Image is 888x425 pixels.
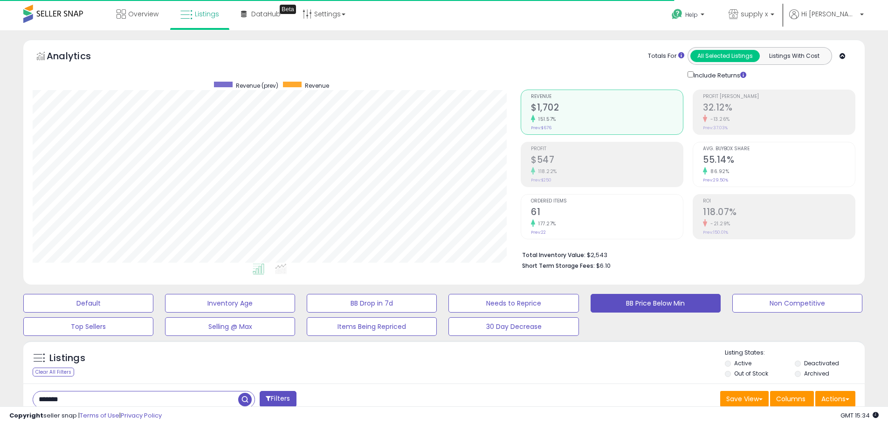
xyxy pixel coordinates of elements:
small: 151.57% [535,116,556,123]
button: 30 Day Decrease [448,317,578,336]
button: BB Price Below Min [591,294,721,313]
a: Hi [PERSON_NAME] [789,9,864,30]
span: DataHub [251,9,281,19]
button: Filters [260,391,296,407]
strong: Copyright [9,411,43,420]
h2: 118.07% [703,207,855,219]
button: Columns [770,391,814,407]
h5: Analytics [47,49,109,65]
label: Active [734,359,751,367]
small: 118.22% [535,168,557,175]
button: Non Competitive [732,294,862,313]
span: ROI [703,199,855,204]
span: supply x [741,9,768,19]
button: Default [23,294,153,313]
div: Totals For [648,52,684,61]
small: Prev: $250 [531,177,551,183]
a: Help [664,1,714,30]
button: Selling @ Max [165,317,295,336]
h2: 61 [531,207,683,219]
label: Deactivated [804,359,839,367]
b: Short Term Storage Fees: [522,262,595,270]
small: 177.27% [535,220,556,227]
h2: 55.14% [703,154,855,167]
b: Total Inventory Value: [522,251,585,259]
button: Inventory Age [165,294,295,313]
button: All Selected Listings [690,50,760,62]
h2: $547 [531,154,683,167]
button: Top Sellers [23,317,153,336]
small: Prev: 29.50% [703,177,728,183]
span: Revenue [531,94,683,99]
span: Hi [PERSON_NAME] [801,9,857,19]
span: Revenue (prev) [236,82,278,90]
small: -13.26% [707,116,730,123]
span: Avg. Buybox Share [703,146,855,152]
h2: 32.12% [703,102,855,115]
span: Columns [776,394,805,404]
div: Clear All Filters [33,368,74,376]
button: Actions [815,391,855,407]
div: Include Returns [681,70,757,80]
span: Profit [PERSON_NAME] [703,94,855,99]
small: Prev: 150.01% [703,230,728,235]
div: Tooltip anchor [280,5,296,14]
li: $2,543 [522,249,848,260]
span: 2025-09-17 15:34 GMT [840,411,879,420]
h5: Listings [49,352,85,365]
label: Archived [804,369,829,377]
span: Help [685,11,698,19]
button: Listings With Cost [759,50,829,62]
a: Privacy Policy [121,411,162,420]
button: Save View [720,391,769,407]
button: Needs to Reprice [448,294,578,313]
p: Listing States: [725,348,865,357]
span: Revenue [305,82,329,90]
span: Listings [195,9,219,19]
label: Out of Stock [734,369,768,377]
button: Items Being Repriced [307,317,437,336]
small: 86.92% [707,168,729,175]
small: Prev: 37.03% [703,125,728,131]
button: BB Drop in 7d [307,294,437,313]
small: Prev: $676 [531,125,551,131]
span: Profit [531,146,683,152]
h2: $1,702 [531,102,683,115]
span: Ordered Items [531,199,683,204]
span: Overview [128,9,158,19]
span: $6.10 [596,261,611,270]
i: Get Help [671,8,683,20]
a: Terms of Use [80,411,119,420]
small: Prev: 22 [531,230,546,235]
div: seller snap | | [9,411,162,420]
small: -21.29% [707,220,730,227]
